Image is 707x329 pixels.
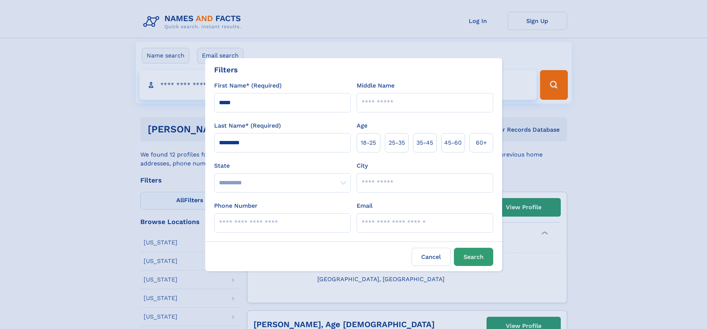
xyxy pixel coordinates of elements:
[454,248,493,266] button: Search
[214,201,258,210] label: Phone Number
[389,138,405,147] span: 25‑35
[476,138,487,147] span: 60+
[214,121,281,130] label: Last Name* (Required)
[214,81,282,90] label: First Name* (Required)
[361,138,376,147] span: 18‑25
[357,121,367,130] label: Age
[357,81,395,90] label: Middle Name
[214,64,238,75] div: Filters
[357,161,368,170] label: City
[214,161,351,170] label: State
[412,248,451,266] label: Cancel
[416,138,433,147] span: 35‑45
[357,201,373,210] label: Email
[444,138,462,147] span: 45‑60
